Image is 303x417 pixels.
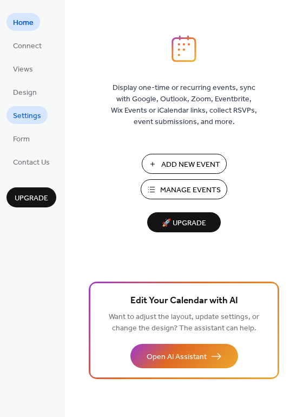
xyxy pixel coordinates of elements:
span: Views [13,64,33,75]
span: Form [13,134,30,145]
span: Want to adjust the layout, update settings, or change the design? The assistant can help. [109,310,259,336]
span: Connect [13,41,42,52]
span: Open AI Assistant [147,351,207,363]
a: Settings [6,106,48,124]
img: logo_icon.svg [172,35,196,62]
button: Upgrade [6,187,56,207]
a: Views [6,60,39,77]
a: Design [6,83,43,101]
span: Edit Your Calendar with AI [130,294,238,309]
button: Add New Event [142,154,227,174]
span: Upgrade [15,193,48,204]
span: Manage Events [160,185,221,196]
button: Manage Events [141,179,227,199]
span: Design [13,87,37,99]
button: Open AI Assistant [130,344,238,368]
button: 🚀 Upgrade [147,212,221,232]
a: Connect [6,36,48,54]
a: Contact Us [6,153,56,171]
span: Display one-time or recurring events, sync with Google, Outlook, Zoom, Eventbrite, Wix Events or ... [111,82,257,128]
span: 🚀 Upgrade [154,216,214,231]
span: Contact Us [13,157,50,168]
a: Form [6,129,36,147]
span: Settings [13,110,41,122]
span: Add New Event [161,159,220,171]
a: Home [6,13,40,31]
span: Home [13,17,34,29]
